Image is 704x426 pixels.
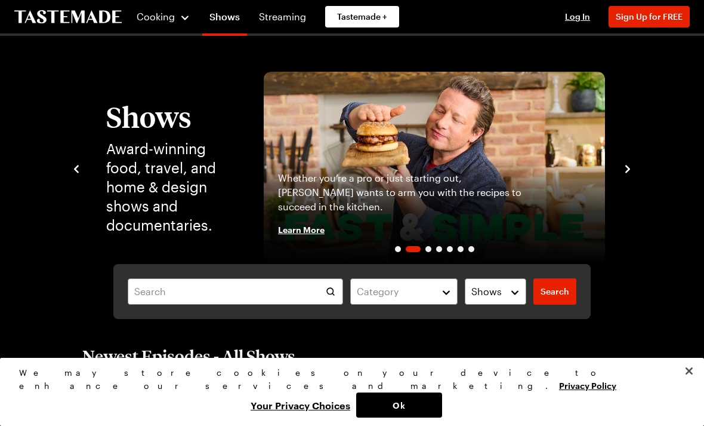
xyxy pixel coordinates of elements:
a: Tastemade + [325,6,399,27]
span: Log In [565,11,590,22]
a: Jamie Oliver: Fast & SimpleWhether you’re a pro or just starting out, [PERSON_NAME] wants to arm ... [264,72,605,264]
button: Category [350,278,458,305]
button: Log In [554,11,601,23]
p: Award-winning food, travel, and home & design shows and documentaries. [106,139,240,235]
a: To Tastemade Home Page [14,10,122,24]
div: 2 / 7 [264,72,605,264]
span: Go to slide 3 [425,246,431,252]
img: Jamie Oliver: Fast & Simple [264,72,605,264]
span: Tastemade + [337,11,387,23]
span: Go to slide 5 [447,246,453,252]
span: Go to slide 7 [468,246,474,252]
button: Ok [356,393,442,418]
span: Go to slide 2 [406,246,421,252]
h2: Newest Episodes - All Shows [82,345,295,367]
span: Go to slide 4 [436,246,442,252]
p: Whether you’re a pro or just starting out, [PERSON_NAME] wants to arm you with the recipes to suc... [278,171,528,214]
a: filters [533,278,576,305]
button: Cooking [136,2,190,31]
span: Shows [471,284,502,299]
button: Close [676,358,702,384]
span: Cooking [137,11,175,22]
input: Search [128,278,343,305]
span: Search [541,286,569,298]
a: More information about your privacy, opens in a new tab [559,379,616,391]
div: Category [357,284,433,299]
button: navigate to previous item [70,161,82,175]
button: Shows [465,278,526,305]
span: Go to slide 6 [458,246,464,252]
span: Go to slide 1 [395,246,401,252]
a: Shows [202,2,247,36]
button: Sign Up for FREE [609,6,690,27]
span: Learn More [278,223,325,235]
div: We may store cookies on your device to enhance our services and marketing. [19,366,675,393]
span: Sign Up for FREE [616,11,683,22]
button: Your Privacy Choices [245,393,356,418]
div: Privacy [19,366,675,418]
h1: Shows [106,101,240,132]
button: navigate to next item [622,161,634,175]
